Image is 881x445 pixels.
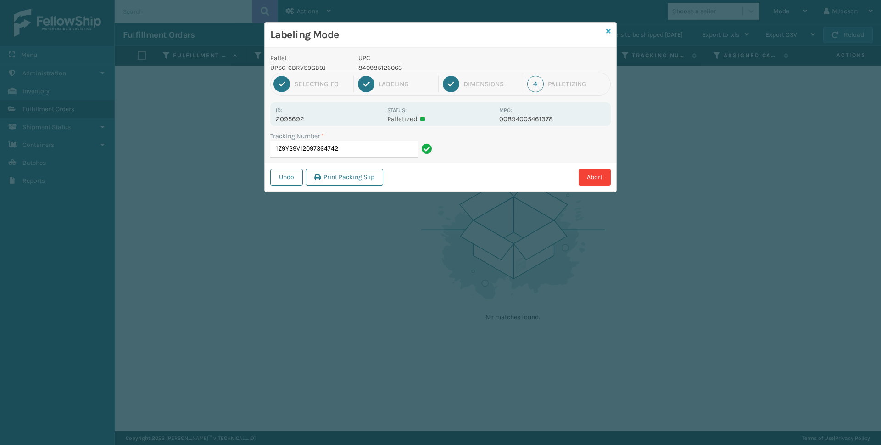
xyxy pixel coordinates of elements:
[270,53,347,63] p: Pallet
[294,80,349,88] div: Selecting FO
[358,63,494,73] p: 840985126063
[499,107,512,113] label: MPO:
[387,115,493,123] p: Palletized
[273,76,290,92] div: 1
[358,76,374,92] div: 2
[276,107,282,113] label: Id:
[306,169,383,186] button: Print Packing Slip
[387,107,407,113] label: Status:
[579,169,611,186] button: Abort
[270,28,602,42] h3: Labeling Mode
[276,115,382,123] p: 2095692
[270,131,324,141] label: Tracking Number
[548,80,608,88] div: Palletizing
[443,76,459,92] div: 3
[358,53,494,63] p: UPC
[270,63,347,73] p: UPSG-6BRVS9GB9J
[499,115,605,123] p: 00894005461378
[527,76,544,92] div: 4
[270,169,303,186] button: Undo
[463,80,519,88] div: Dimensions
[379,80,434,88] div: Labeling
